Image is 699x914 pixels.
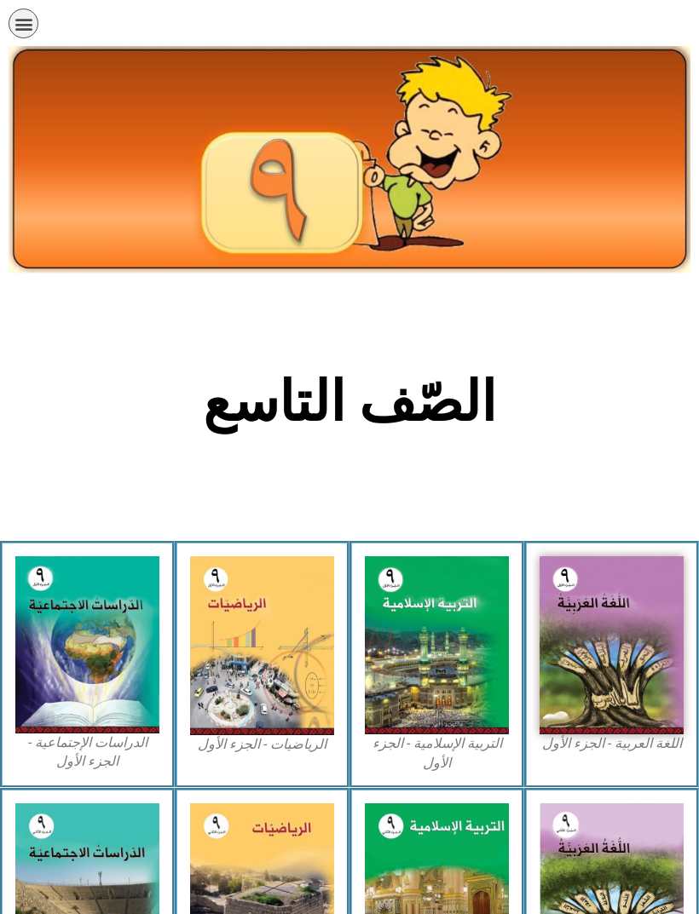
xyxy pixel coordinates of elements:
figcaption: اللغة العربية - الجزء الأول​ [540,734,684,753]
figcaption: التربية الإسلامية - الجزء الأول [365,734,509,773]
div: כפתור פתיחת תפריט [9,9,38,38]
figcaption: الدراسات الإجتماعية - الجزء الأول​ [15,733,159,772]
figcaption: الرياضيات - الجزء الأول​ [190,735,334,754]
h2: الصّف التاسع [68,369,632,435]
